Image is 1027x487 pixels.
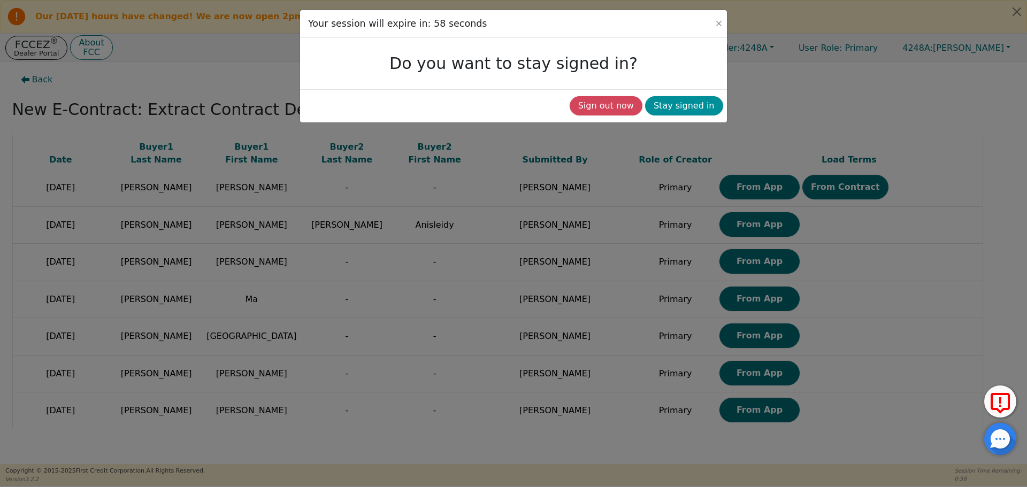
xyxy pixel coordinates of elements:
button: Stay signed in [645,96,723,115]
h3: Do you want to stay signed in? [305,51,722,76]
button: Close [714,18,724,29]
button: Report Error to FCC [984,385,1016,418]
button: Sign out now [570,96,642,115]
h3: Your session will expire in: 58 seconds [305,16,489,32]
